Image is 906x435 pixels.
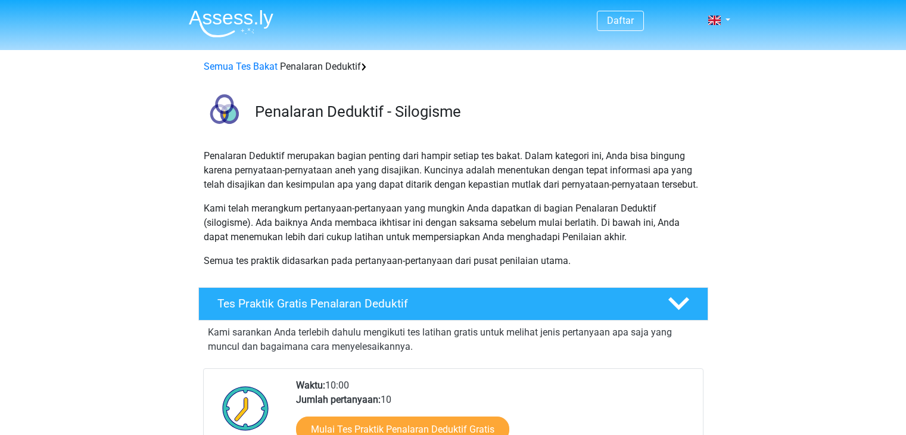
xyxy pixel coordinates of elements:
font: Penalaran Deduktif - Silogisme [255,102,461,120]
font: Tes Praktik Gratis Penalaran Deduktif [217,297,408,310]
font: Kami telah merangkum pertanyaan-pertanyaan yang mungkin Anda dapatkan di bagian Penalaran Dedukti... [204,203,680,243]
font: Penalaran Deduktif merupakan bagian penting dari hampir setiap tes bakat. Dalam kategori ini, And... [204,150,698,190]
a: Daftar [607,15,634,26]
font: Semua tes praktik didasarkan pada pertanyaan-pertanyaan dari pusat penilaian utama. [204,255,571,266]
font: Penalaran Deduktif [280,61,361,72]
font: Jumlah pertanyaan: [296,394,381,405]
img: penalaran deduktif [199,88,250,139]
font: Waktu: [296,380,325,391]
a: Tes Praktik Gratis Penalaran Deduktif [194,287,713,321]
a: Semua Tes Bakat [204,61,278,72]
font: Mulai Tes Praktik Penalaran Deduktif Gratis [311,424,494,435]
img: Assessly [189,10,273,38]
font: 10 [381,394,391,405]
font: Kami sarankan Anda terlebih dahulu mengikuti tes latihan gratis untuk melihat jenis pertanyaan ap... [208,327,672,352]
font: 10:00 [325,380,349,391]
